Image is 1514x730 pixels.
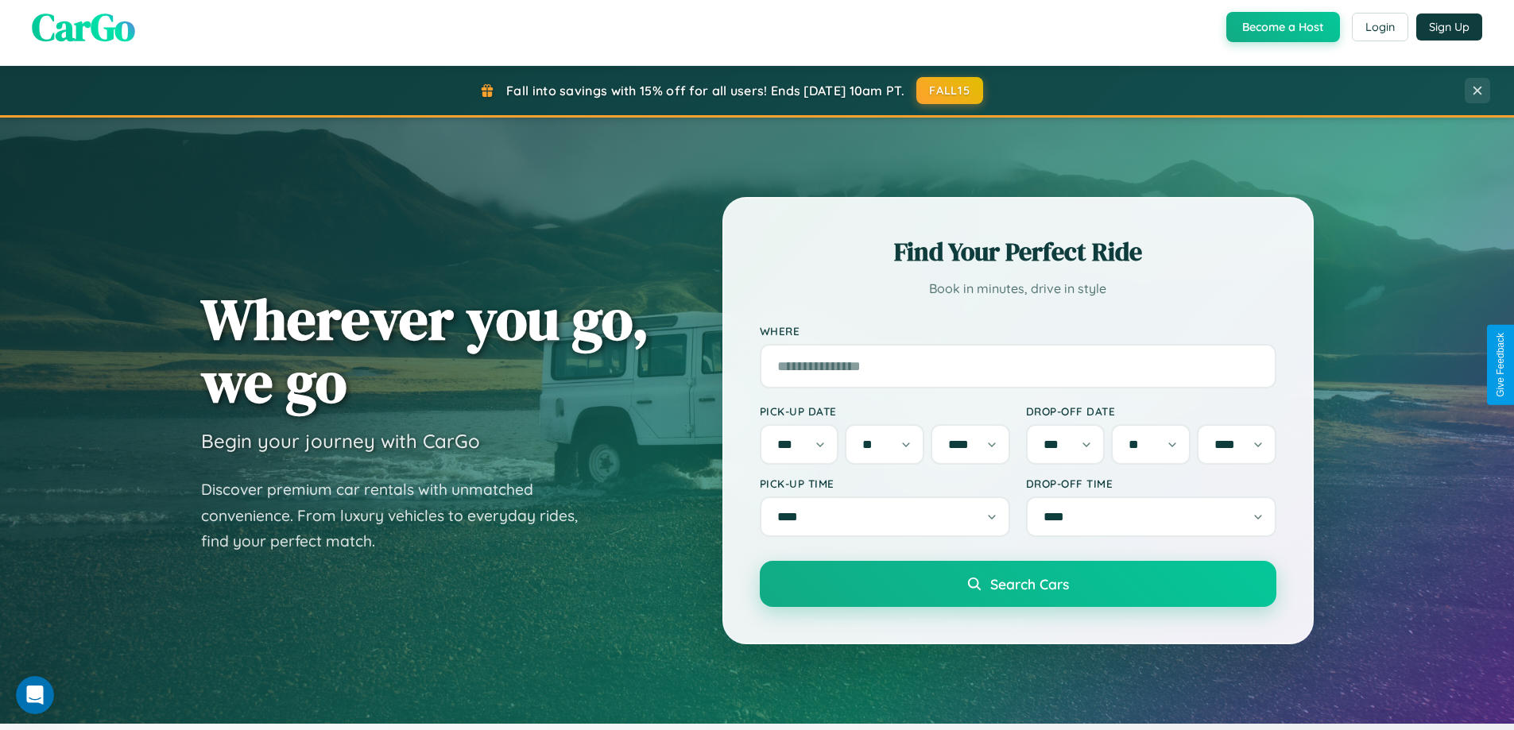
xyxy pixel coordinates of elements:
label: Pick-up Time [760,477,1010,490]
button: Login [1352,13,1408,41]
h1: Wherever you go, we go [201,288,649,413]
button: FALL15 [916,77,983,104]
p: Book in minutes, drive in style [760,277,1276,300]
span: Fall into savings with 15% off for all users! Ends [DATE] 10am PT. [506,83,904,98]
button: Search Cars [760,561,1276,607]
label: Where [760,324,1276,338]
button: Become a Host [1226,12,1340,42]
iframe: Intercom live chat [16,676,54,714]
label: Pick-up Date [760,404,1010,418]
label: Drop-off Date [1026,404,1276,418]
p: Discover premium car rentals with unmatched convenience. From luxury vehicles to everyday rides, ... [201,477,598,554]
span: Search Cars [990,575,1069,593]
span: CarGo [32,1,135,53]
h3: Begin your journey with CarGo [201,429,480,453]
h2: Find Your Perfect Ride [760,234,1276,269]
button: Sign Up [1416,14,1482,41]
div: Give Feedback [1495,333,1506,397]
label: Drop-off Time [1026,477,1276,490]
